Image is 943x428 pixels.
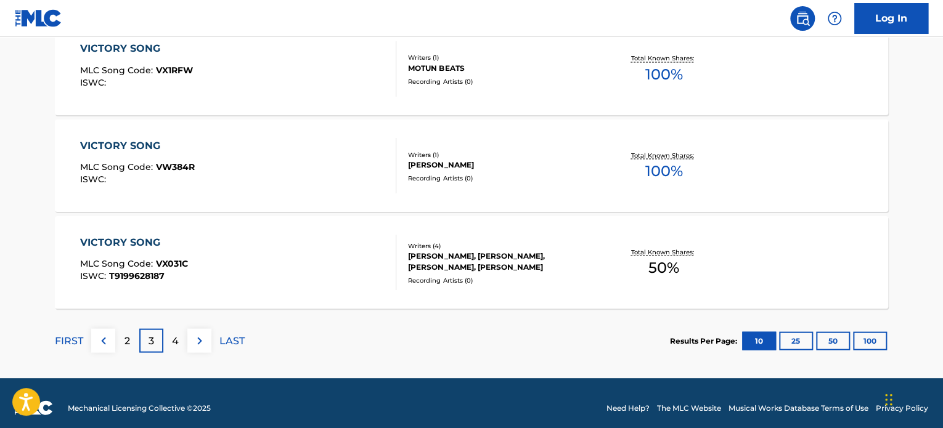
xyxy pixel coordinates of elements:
[192,333,207,348] img: right
[55,216,888,309] a: VICTORY SONGMLC Song Code:VX031CISWC:T9199628187Writers (4)[PERSON_NAME], [PERSON_NAME], [PERSON_...
[156,161,195,172] span: VW384R
[80,235,188,249] div: VICTORY SONG
[408,250,594,272] div: [PERSON_NAME], [PERSON_NAME], [PERSON_NAME], [PERSON_NAME]
[55,333,83,348] p: FIRST
[408,241,594,250] div: Writers ( 4 )
[876,402,928,413] a: Privacy Policy
[68,402,211,413] span: Mechanical Licensing Collective © 2025
[408,76,594,86] div: Recording Artists ( 0 )
[670,335,740,346] p: Results Per Page:
[80,257,156,269] span: MLC Song Code :
[645,159,682,182] span: 100 %
[779,331,813,350] button: 25
[631,247,696,256] p: Total Known Shares:
[125,333,130,348] p: 2
[729,402,868,413] a: Musical Works Database Terms of Use
[854,3,928,34] a: Log In
[795,11,810,26] img: search
[80,138,195,153] div: VICTORY SONG
[885,381,892,418] div: Drag
[219,333,245,348] p: LAST
[631,54,696,63] p: Total Known Shares:
[408,62,594,73] div: MOTUN BEATS
[55,119,888,212] a: VICTORY SONGMLC Song Code:VW384RISWC:Writers (1)[PERSON_NAME]Recording Artists (0)Total Known Sha...
[408,173,594,182] div: Recording Artists ( 0 )
[827,11,842,26] img: help
[80,173,109,184] span: ISWC :
[156,257,188,269] span: VX031C
[631,150,696,159] p: Total Known Shares:
[408,150,594,159] div: Writers ( 1 )
[742,331,776,350] button: 10
[657,402,721,413] a: The MLC Website
[80,41,193,56] div: VICTORY SONG
[881,369,943,428] iframe: Chat Widget
[853,331,887,350] button: 100
[55,23,888,115] a: VICTORY SONGMLC Song Code:VX1RFWISWC:Writers (1)MOTUN BEATSRecording Artists (0)Total Known Share...
[80,270,109,281] span: ISWC :
[648,256,679,278] span: 50 %
[156,64,193,75] span: VX1RFW
[408,275,594,285] div: Recording Artists ( 0 )
[109,270,165,281] span: T9199628187
[408,53,594,62] div: Writers ( 1 )
[408,159,594,170] div: [PERSON_NAME]
[790,6,815,31] a: Public Search
[816,331,850,350] button: 50
[822,6,847,31] div: Help
[96,333,111,348] img: left
[80,64,156,75] span: MLC Song Code :
[606,402,650,413] a: Need Help?
[172,333,179,348] p: 4
[645,63,682,85] span: 100 %
[15,9,62,27] img: MLC Logo
[149,333,154,348] p: 3
[80,76,109,87] span: ISWC :
[80,161,156,172] span: MLC Song Code :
